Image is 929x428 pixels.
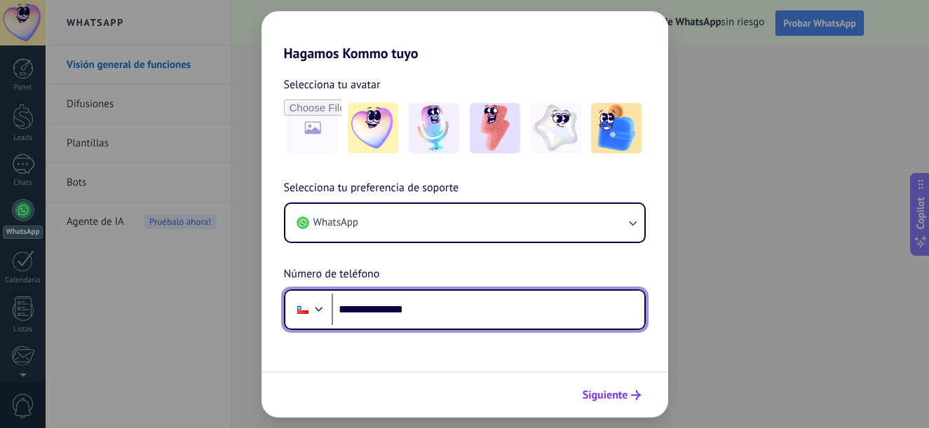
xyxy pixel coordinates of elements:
img: -5.jpeg [591,103,642,153]
span: Selecciona tu avatar [284,76,381,94]
span: WhatsApp [313,216,358,230]
span: Siguiente [583,390,628,400]
span: Selecciona tu preferencia de soporte [284,179,459,198]
img: -2.jpeg [409,103,459,153]
button: Siguiente [576,383,647,407]
div: Chile: + 56 [290,295,316,324]
button: WhatsApp [285,204,644,242]
img: -3.jpeg [470,103,520,153]
img: -4.jpeg [531,103,581,153]
h2: Hagamos Kommo tuyo [262,11,668,62]
span: Número de teléfono [284,265,380,284]
img: -1.jpeg [348,103,398,153]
